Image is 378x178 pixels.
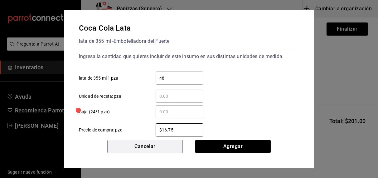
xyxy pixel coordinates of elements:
[195,140,271,153] button: Agregar
[156,108,203,116] input: Caja (24*1 pza)
[79,127,123,133] span: Precio de compra: pza
[79,52,299,62] div: Ingresa la cantidad que quieres incluir de este insumo en sus distintas unidades de medida.
[79,75,119,82] span: lata de 355 ml 1 pza
[107,140,183,153] button: Cancelar
[156,92,203,100] input: Unidad de receta: pza
[79,22,169,34] div: Coca Cola Lata
[156,126,203,134] input: Precio de compra: pza
[79,93,121,100] span: Unidad de receta: pza
[79,109,110,115] span: Caja (24*1 pza)
[79,36,169,46] div: lata de 355 ml - Embotelladora del Fuerte
[156,74,203,82] input: lata de 355 ml 1 pza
